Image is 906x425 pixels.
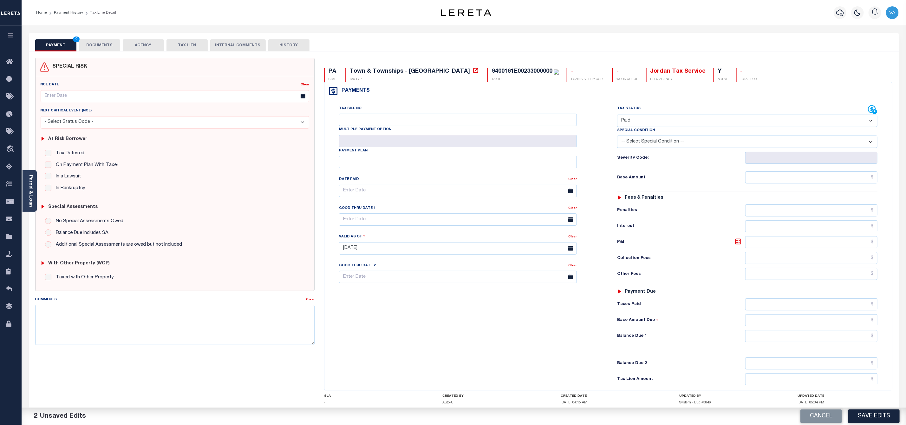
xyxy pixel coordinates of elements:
[28,175,33,207] a: Parcel & Loan
[339,148,368,154] label: Payment Plan
[568,264,577,267] a: Clear
[35,297,57,302] label: Comments
[48,136,87,142] h6: At Risk Borrower
[625,289,656,295] h6: Payment due
[36,11,47,15] a: Home
[617,175,745,180] h6: Base Amount
[617,68,638,75] div: -
[40,413,86,420] span: Unsaved Edits
[848,409,900,423] button: Save Edits
[745,204,877,216] input: $
[53,173,81,180] label: In a Lawsuit
[718,68,728,75] div: Y
[886,6,899,19] img: svg+xml;base64,PHN2ZyB4bWxucz0iaHR0cDovL3d3dy53My5vcmcvMjAwMC9zdmciIHBvaW50ZXItZXZlbnRzPSJub25lIi...
[49,64,88,70] h4: SPECIAL RISK
[617,302,745,307] h6: Taxes Paid
[54,11,83,15] a: Payment History
[339,206,375,211] label: Good Thru Date 1
[718,77,728,82] p: ACTIVE
[617,361,745,366] h6: Balance Due 2
[568,207,577,210] a: Clear
[53,185,85,192] label: In Bankruptcy
[306,298,315,301] a: Clear
[41,82,59,88] label: NCE Date
[6,145,16,154] i: travel_explore
[745,252,877,264] input: $
[442,394,537,398] h4: CREATED BY
[442,401,537,405] h5: Auto-UI
[745,357,877,369] input: $
[492,77,559,82] p: TAX ID
[561,394,656,398] h4: CREATED DATE
[745,220,877,232] input: $
[617,272,745,277] h6: Other Fees
[745,236,877,248] input: $
[625,195,663,201] h6: Fees & Penalties
[617,128,655,133] label: Special Condition
[339,234,365,240] label: Valid as Of
[800,409,842,423] button: Cancel
[41,90,309,103] input: Enter Date
[740,68,757,75] div: -
[339,106,362,111] label: Tax Bill No
[339,127,391,132] label: Multiple Payment Option
[123,39,164,51] button: AGENCY
[617,377,745,382] h6: Tax Lien Amount
[53,162,118,169] label: On Payment Plan With Taxer
[34,413,37,420] span: 2
[53,274,114,281] label: Taxed with Other Property
[339,242,577,255] input: Enter Date
[324,394,419,398] h4: SLA
[745,171,877,183] input: $
[349,69,470,74] div: Town & Townships - [GEOGRAPHIC_DATA]
[617,334,745,339] h6: Balance Due 1
[617,238,745,247] h6: P&I
[679,394,774,398] h4: UPDATED BY
[329,68,337,75] div: PA
[166,39,208,51] button: TAX LIEN
[53,229,108,237] label: Balance Due includes SA
[48,204,98,210] h6: Special Assessments
[568,235,577,238] a: Clear
[617,256,745,261] h6: Collection Fees
[798,401,893,405] h5: [DATE] 05:34 PM
[617,106,641,111] label: Tax Status
[53,241,182,249] label: Additional Special Assessments are owed but not Included
[745,330,877,342] input: $
[441,9,492,16] img: logo-dark.svg
[339,271,577,283] input: Enter Date
[339,177,359,182] label: Date Paid
[617,224,745,229] h6: Interest
[745,373,877,385] input: $
[745,298,877,310] input: $
[339,213,577,226] input: Enter Date
[268,39,310,51] button: HISTORY
[339,185,577,197] input: Enter Date
[324,401,325,404] span: -
[740,77,757,82] p: TOTAL DLQ
[210,39,266,51] button: INTERNAL COMMENTS
[349,77,480,82] p: TAX TYPE
[617,208,745,213] h6: Penalties
[617,318,745,323] h6: Base Amount Due
[617,156,745,161] h6: Severity Code:
[568,178,577,181] a: Clear
[492,69,552,74] div: 9400161E00233000000
[571,68,605,75] div: -
[338,88,370,94] h4: Payments
[53,218,123,225] label: No Special Assessments Owed
[73,37,80,42] span: 2
[339,263,375,269] label: Good Thru Date 2
[561,401,656,405] h5: [DATE] 04:15 AM
[35,39,76,51] button: PAYMENT
[554,70,559,75] img: check-icon-green.svg
[745,268,877,280] input: $
[650,77,706,82] p: DELQ AGENCY
[798,394,893,398] h4: UPDATED DATE
[650,68,706,75] div: Jordan Tax Service
[679,401,774,405] h5: System - Bug 45846
[301,83,309,86] a: Clear
[41,108,92,114] label: Next Critical Event (NCE)
[83,10,116,16] li: Tax Line Detail
[745,314,877,326] input: $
